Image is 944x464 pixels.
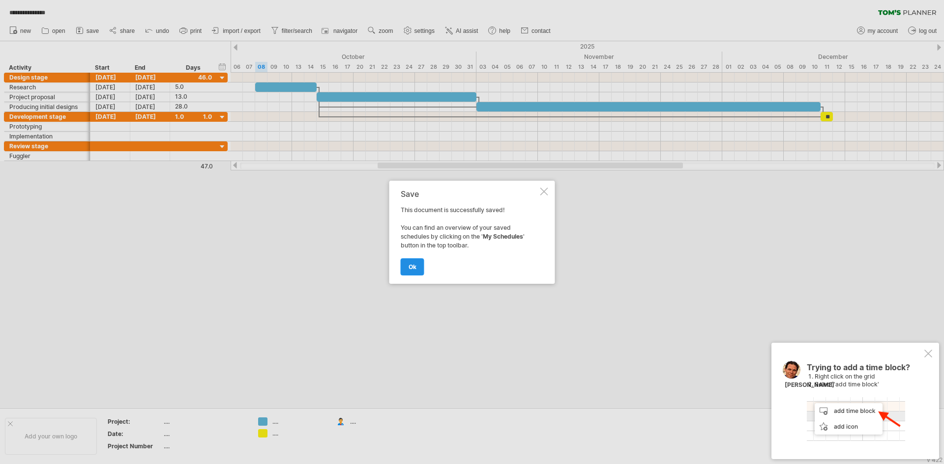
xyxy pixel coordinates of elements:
[815,381,922,389] li: Select 'add time block'
[807,362,910,377] span: Trying to add a time block?
[815,373,922,381] li: Right click on the grid
[401,258,424,275] a: ok
[785,381,834,389] div: [PERSON_NAME]
[401,190,538,198] div: Save
[409,263,416,271] span: ok
[401,190,538,275] div: This document is successfully saved! You can find an overview of your saved schedules by clicking...
[483,233,523,240] strong: My Schedules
